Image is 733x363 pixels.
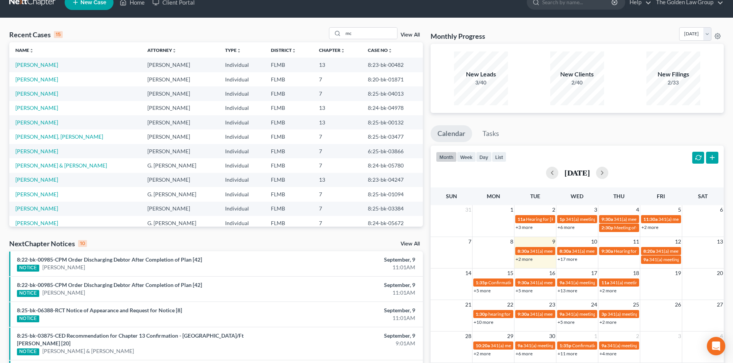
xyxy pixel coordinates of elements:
[632,269,640,278] span: 18
[237,48,241,53] i: unfold_more
[313,129,362,144] td: 7
[172,48,177,53] i: unfold_more
[551,205,556,214] span: 2
[265,101,313,115] td: FLMB
[474,288,491,293] a: +5 more
[362,187,423,201] td: 8:25-bk-01094
[548,269,556,278] span: 16
[658,216,733,222] span: 341(a) meeting for [PERSON_NAME]
[362,144,423,158] td: 6:25-bk-03866
[719,332,724,341] span: 4
[388,48,392,53] i: unfold_more
[219,144,265,158] td: Individual
[632,300,640,309] span: 25
[593,332,598,341] span: 1
[530,280,604,285] span: 341(a) meeting for [PERSON_NAME]
[548,332,556,341] span: 30
[558,224,574,230] a: +6 more
[649,257,723,262] span: 341(a) meeting for [PERSON_NAME]
[559,311,564,317] span: 9a
[530,311,604,317] span: 341(a) meeting for [PERSON_NAME]
[548,300,556,309] span: 23
[219,202,265,216] td: Individual
[219,187,265,201] td: Individual
[147,47,177,53] a: Attorneyunfold_more
[599,351,616,356] a: +4 more
[614,216,688,222] span: 341(a) meeting for [PERSON_NAME]
[566,216,640,222] span: 341(a) meeting for [PERSON_NAME]
[9,239,87,248] div: NextChapter Notices
[362,158,423,172] td: 8:24-bk-05780
[265,158,313,172] td: FLMB
[707,337,725,355] div: Open Intercom Messenger
[526,216,586,222] span: Hearing for [PERSON_NAME]
[446,193,457,199] span: Sun
[614,248,715,254] span: Hearing for [PERSON_NAME] & [PERSON_NAME]
[488,280,576,285] span: Confirmation Hearing for [PERSON_NAME]
[287,314,415,322] div: 11:01AM
[287,340,415,347] div: 9:01AM
[488,311,548,317] span: hearing for [PERSON_NAME]
[265,86,313,101] td: FLMB
[476,152,492,162] button: day
[313,72,362,86] td: 7
[643,248,655,254] span: 8:20a
[362,72,423,86] td: 8:20-bk-01871
[516,288,533,293] a: +5 more
[9,30,63,39] div: Recent Cases
[564,169,590,177] h2: [DATE]
[558,319,574,325] a: +5 more
[674,300,682,309] span: 26
[141,144,219,158] td: [PERSON_NAME]
[558,288,577,293] a: +13 more
[436,152,457,162] button: month
[559,216,565,222] span: 1p
[219,216,265,230] td: Individual
[454,79,508,86] div: 3/40
[550,79,604,86] div: 2/40
[54,31,63,38] div: 15
[362,86,423,101] td: 8:25-bk-04013
[141,129,219,144] td: [PERSON_NAME]
[551,237,556,246] span: 9
[219,115,265,129] td: Individual
[29,48,34,53] i: unfold_more
[42,347,134,355] a: [PERSON_NAME] & [PERSON_NAME]
[506,332,514,341] span: 29
[716,269,724,278] span: 20
[362,202,423,216] td: 8:25-bk-03384
[518,311,529,317] span: 9:30a
[454,70,508,79] div: New Leads
[674,237,682,246] span: 12
[141,115,219,129] td: [PERSON_NAME]
[401,241,420,247] a: View All
[464,300,472,309] span: 21
[265,187,313,201] td: FLMB
[643,216,658,222] span: 11:30a
[141,72,219,86] td: [PERSON_NAME]
[15,61,58,68] a: [PERSON_NAME]
[518,248,529,254] span: 8:30a
[530,193,540,199] span: Tue
[313,101,362,115] td: 13
[572,343,660,348] span: Confirmation Hearing for [PERSON_NAME]
[516,256,533,262] a: +2 more
[509,205,514,214] span: 1
[225,47,241,53] a: Typeunfold_more
[287,289,415,297] div: 11:01AM
[516,351,533,356] a: +6 more
[141,58,219,72] td: [PERSON_NAME]
[635,205,640,214] span: 4
[313,202,362,216] td: 7
[530,248,604,254] span: 341(a) meeting for [PERSON_NAME]
[677,332,682,341] span: 3
[492,152,506,162] button: list
[313,115,362,129] td: 13
[571,193,583,199] span: Wed
[457,152,476,162] button: week
[141,187,219,201] td: G. [PERSON_NAME]
[313,187,362,201] td: 7
[643,257,648,262] span: 9a
[265,202,313,216] td: FLMB
[476,280,488,285] span: 1:35p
